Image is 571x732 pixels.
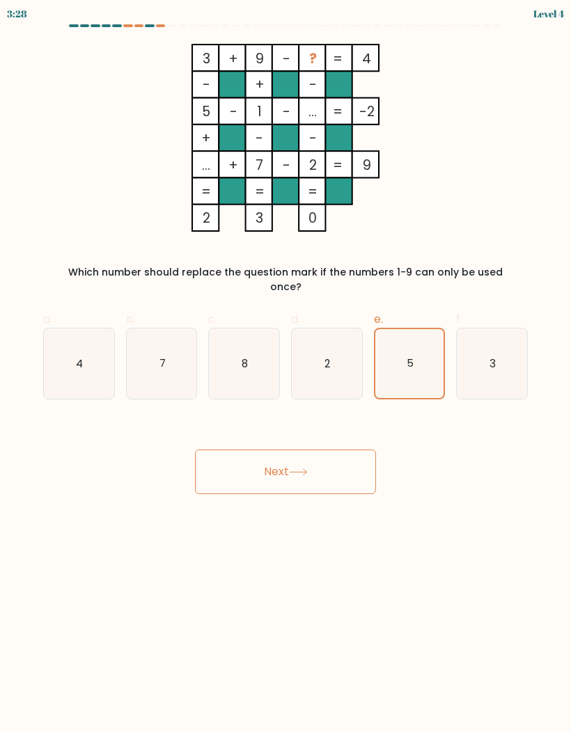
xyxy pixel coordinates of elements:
[228,156,238,175] tspan: +
[256,129,263,148] tspan: -
[283,102,290,121] tspan: -
[309,75,317,94] tspan: -
[333,49,343,68] tspan: =
[308,209,317,228] tspan: 0
[201,129,211,148] tspan: +
[283,156,290,175] tspan: -
[52,265,519,294] div: Which number should replace the question mark if the numbers 1-9 can only be used once?
[256,49,264,68] tspan: 9
[456,311,462,327] span: f.
[255,182,265,201] tspan: =
[308,102,317,121] tspan: ...
[407,356,414,370] text: 5
[228,49,238,68] tspan: +
[309,129,317,148] tspan: -
[308,182,318,201] tspan: =
[333,156,343,175] tspan: =
[76,356,83,370] text: 4
[309,49,317,68] tspan: ?
[256,156,263,175] tspan: 7
[324,356,330,370] text: 2
[203,209,210,228] tspan: 2
[256,209,263,228] tspan: 3
[202,102,210,121] tspan: 5
[363,156,371,175] tspan: 9
[7,6,27,21] div: 3:28
[159,356,165,370] text: 7
[333,102,343,121] tspan: =
[242,356,248,370] text: 8
[201,182,211,201] tspan: =
[126,311,136,327] span: b.
[203,49,210,68] tspan: 3
[43,311,52,327] span: a.
[490,356,496,370] text: 3
[291,311,300,327] span: d.
[362,49,371,68] tspan: 4
[208,311,217,327] span: c.
[203,75,210,94] tspan: -
[533,6,564,21] div: Level 4
[309,156,317,175] tspan: 2
[257,102,262,121] tspan: 1
[374,311,383,327] span: e.
[230,102,237,121] tspan: -
[359,102,375,121] tspan: -2
[202,156,210,175] tspan: ...
[255,75,265,94] tspan: +
[195,449,376,494] button: Next
[283,49,290,68] tspan: -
